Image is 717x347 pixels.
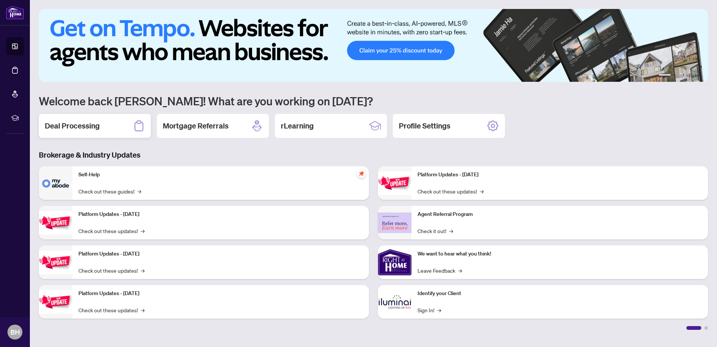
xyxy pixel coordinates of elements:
[78,289,363,298] p: Platform Updates - [DATE]
[39,211,72,235] img: Platform Updates - September 16, 2025
[39,150,708,160] h3: Brokerage & Industry Updates
[659,74,671,77] button: 1
[39,9,708,82] img: Slide 0
[378,213,412,233] img: Agent Referral Program
[449,227,453,235] span: →
[78,266,145,275] a: Check out these updates!→
[418,210,702,219] p: Agent Referral Program
[418,227,453,235] a: Check it out!→
[687,321,710,343] button: Open asap
[418,289,702,298] p: Identify your Client
[418,250,702,258] p: We want to hear what you think!
[141,306,145,314] span: →
[357,169,366,178] span: pushpin
[674,74,677,77] button: 2
[418,306,441,314] a: Sign In!→
[418,171,702,179] p: Platform Updates - [DATE]
[378,285,412,319] img: Identify your Client
[480,187,484,195] span: →
[78,171,363,179] p: Self-Help
[39,166,72,200] img: Self-Help
[141,227,145,235] span: →
[39,251,72,274] img: Platform Updates - July 21, 2025
[137,187,141,195] span: →
[458,266,462,275] span: →
[141,266,145,275] span: →
[6,6,24,19] img: logo
[418,266,462,275] a: Leave Feedback→
[39,94,708,108] h1: Welcome back [PERSON_NAME]! What are you working on [DATE]?
[378,171,412,195] img: Platform Updates - June 23, 2025
[45,121,100,131] h2: Deal Processing
[78,306,145,314] a: Check out these updates!→
[680,74,683,77] button: 3
[78,250,363,258] p: Platform Updates - [DATE]
[78,187,141,195] a: Check out these guides!→
[418,187,484,195] a: Check out these updates!→
[399,121,450,131] h2: Profile Settings
[686,74,689,77] button: 4
[78,210,363,219] p: Platform Updates - [DATE]
[698,74,701,77] button: 6
[437,306,441,314] span: →
[281,121,314,131] h2: rLearning
[692,74,695,77] button: 5
[78,227,145,235] a: Check out these updates!→
[39,290,72,314] img: Platform Updates - July 8, 2025
[378,245,412,279] img: We want to hear what you think!
[163,121,229,131] h2: Mortgage Referrals
[10,327,20,337] span: BH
